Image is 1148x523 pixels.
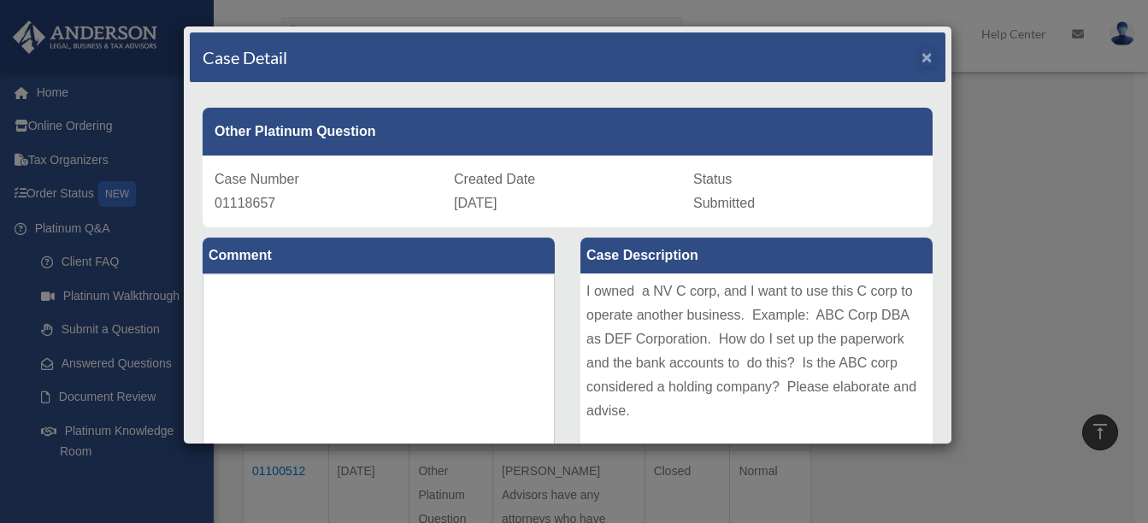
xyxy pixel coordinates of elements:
span: 01118657 [215,196,275,210]
span: × [921,47,933,67]
button: Close [921,48,933,66]
span: [DATE] [454,196,497,210]
span: Created Date [454,172,535,186]
label: Comment [203,238,555,273]
label: Case Description [580,238,933,273]
span: Case Number [215,172,299,186]
div: Other Platinum Question [203,108,933,156]
h4: Case Detail [203,45,287,69]
span: Status [693,172,732,186]
span: Submitted [693,196,755,210]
